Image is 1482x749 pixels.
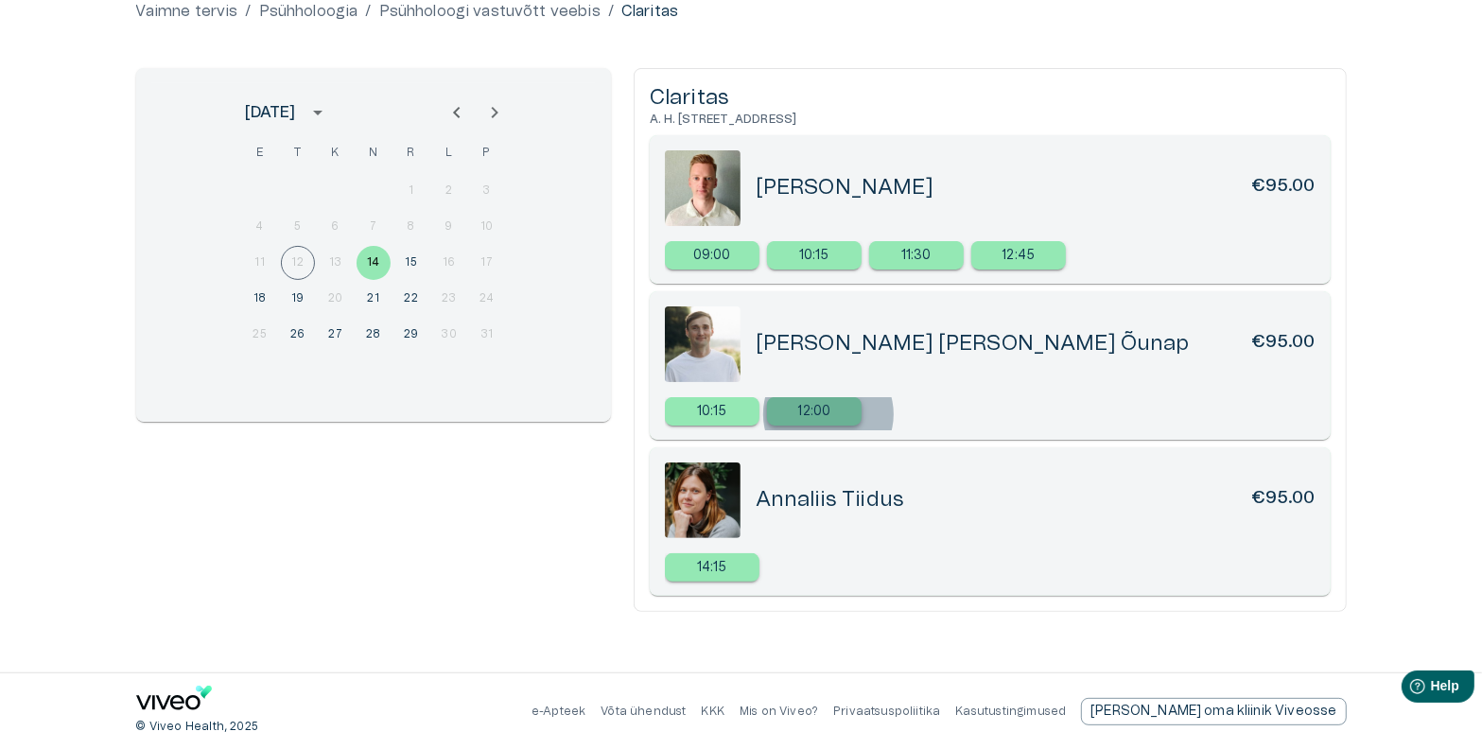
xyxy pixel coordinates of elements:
[650,84,1331,112] h5: Claritas
[767,397,862,426] a: Select new timeslot for rescheduling
[650,112,1331,128] h6: A. H. [STREET_ADDRESS]
[697,558,727,578] p: 14:15
[869,241,964,270] div: 11:30
[833,705,940,717] a: Privaatsuspoliitika
[394,318,428,352] button: 29
[901,246,932,266] p: 11:30
[394,246,428,280] button: 15
[281,282,315,316] button: 19
[702,705,725,717] a: KKK
[697,402,727,422] p: 10:15
[665,553,759,582] div: 14:15
[394,282,428,316] button: 22
[1081,698,1346,725] div: [PERSON_NAME] oma kliinik Viveosse
[740,704,818,720] p: Mis on Viveo?
[394,134,428,172] span: reede
[1081,698,1346,725] a: Send email to partnership request to viveo
[357,246,391,280] button: 14
[798,402,831,422] p: 12:00
[956,705,1067,717] a: Kasutustingimused
[1334,663,1482,716] iframe: Help widget launcher
[476,94,514,131] button: Next month
[319,318,353,352] button: 27
[357,318,391,352] button: 28
[756,174,933,201] h5: [PERSON_NAME]
[756,330,1190,357] h5: [PERSON_NAME] [PERSON_NAME] Õunap
[357,134,391,172] span: neljapäev
[869,241,964,270] a: Select new timeslot for rescheduling
[756,486,904,514] h5: Annaliis Tiidus
[665,241,759,270] div: 09:00
[799,246,829,266] p: 10:15
[665,241,759,270] a: Select new timeslot for rescheduling
[971,241,1066,270] div: 12:45
[1252,174,1316,201] h6: €95.00
[432,134,466,172] span: laupäev
[281,134,315,172] span: teisipäev
[971,241,1066,270] a: Select new timeslot for rescheduling
[665,553,759,582] a: Select new timeslot for rescheduling
[767,397,862,426] div: 12:00
[665,150,741,226] img: 80.png
[601,704,686,720] p: Võta ühendust
[357,282,391,316] button: 21
[281,318,315,352] button: 26
[302,96,334,129] button: calendar view is open, switch to year view
[319,134,353,172] span: kolmapäev
[1090,702,1336,722] p: [PERSON_NAME] oma kliinik Viveosse
[665,306,741,382] img: 80.png
[470,134,504,172] span: pühapäev
[245,101,296,124] div: [DATE]
[532,705,585,717] a: e-Apteek
[693,246,731,266] p: 09:00
[1003,246,1036,266] p: 12:45
[243,134,277,172] span: esmaspäev
[665,397,759,426] a: Select new timeslot for rescheduling
[767,241,862,270] a: Select new timeslot for rescheduling
[1252,486,1316,514] h6: €95.00
[243,282,277,316] button: 18
[767,241,862,270] div: 10:15
[665,462,741,538] img: 80.png
[136,719,258,735] p: © Viveo Health, 2025
[665,397,759,426] div: 10:15
[136,686,212,717] a: Navigate to home page
[1252,330,1316,357] h6: €95.00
